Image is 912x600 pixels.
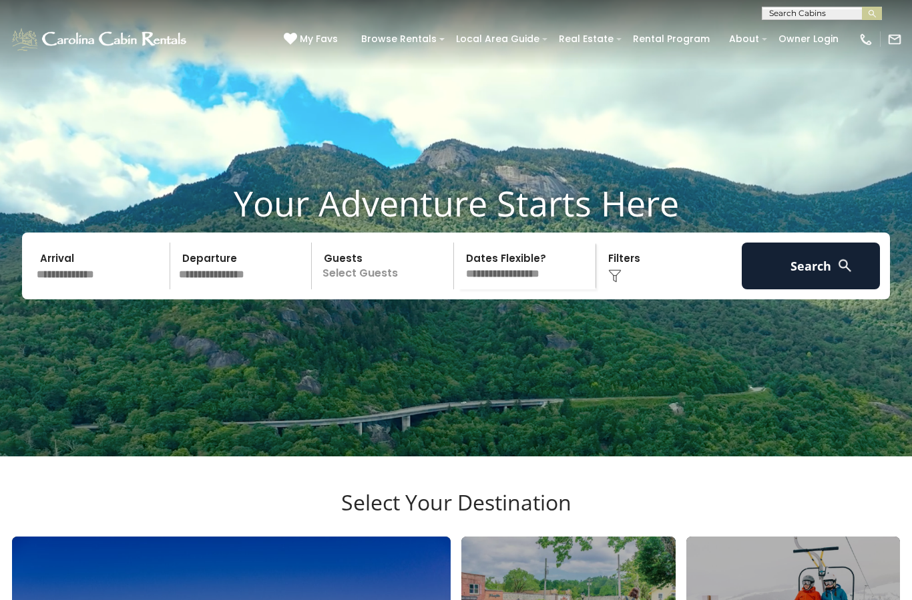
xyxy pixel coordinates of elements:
span: My Favs [300,32,338,46]
img: mail-regular-white.png [887,32,902,47]
img: White-1-1-2.png [10,26,190,53]
img: phone-regular-white.png [859,32,873,47]
a: Local Area Guide [449,29,546,49]
h3: Select Your Destination [10,490,902,537]
a: My Favs [284,32,341,47]
h1: Your Adventure Starts Here [10,182,902,224]
p: Select Guests [316,243,453,289]
button: Search [742,243,880,289]
a: Browse Rentals [355,29,443,49]
a: Owner Login [772,29,845,49]
a: About [722,29,766,49]
a: Rental Program [626,29,716,49]
a: Real Estate [552,29,620,49]
img: filter--v1.png [608,269,622,283]
img: search-regular-white.png [837,257,853,274]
